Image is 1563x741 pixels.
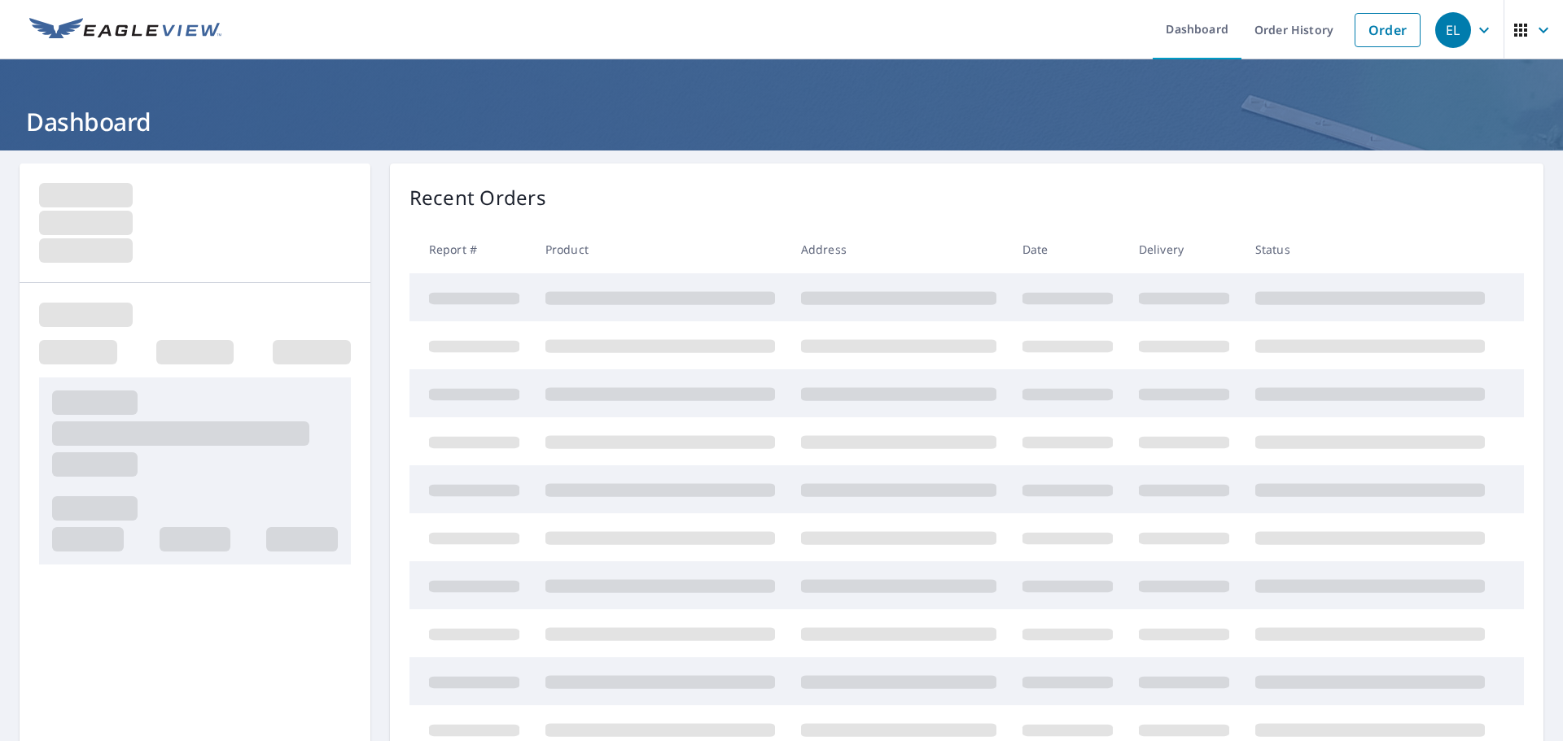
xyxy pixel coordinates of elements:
[29,18,221,42] img: EV Logo
[1242,225,1498,273] th: Status
[532,225,788,273] th: Product
[409,225,532,273] th: Report #
[1435,12,1471,48] div: EL
[788,225,1009,273] th: Address
[409,183,546,212] p: Recent Orders
[20,105,1543,138] h1: Dashboard
[1009,225,1126,273] th: Date
[1355,13,1421,47] a: Order
[1126,225,1242,273] th: Delivery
